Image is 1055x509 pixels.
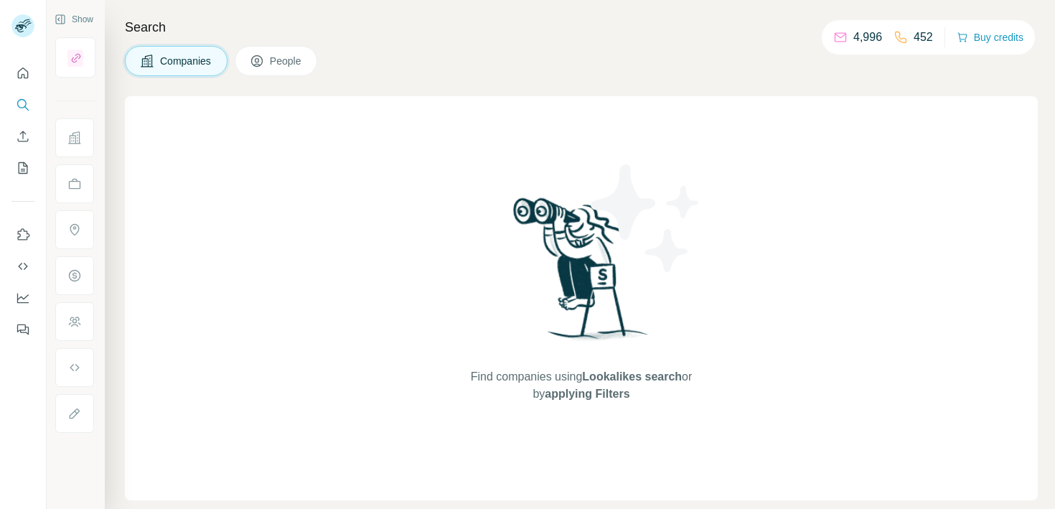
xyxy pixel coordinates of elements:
span: Find companies using or by [466,368,696,403]
button: Feedback [11,317,34,342]
button: My lists [11,155,34,181]
button: Buy credits [957,27,1023,47]
button: Search [11,92,34,118]
button: Enrich CSV [11,123,34,149]
span: Lookalikes search [582,370,682,383]
button: Show [44,9,103,30]
img: Surfe Illustration - Woman searching with binoculars [507,194,656,354]
img: Surfe Illustration - Stars [581,154,711,283]
button: Use Surfe API [11,253,34,279]
p: 452 [914,29,933,46]
button: Dashboard [11,285,34,311]
h4: Search [125,17,1038,37]
span: Companies [160,54,212,68]
button: Use Surfe on LinkedIn [11,222,34,248]
button: Quick start [11,60,34,86]
p: 4,996 [853,29,882,46]
span: People [270,54,303,68]
span: applying Filters [545,388,629,400]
